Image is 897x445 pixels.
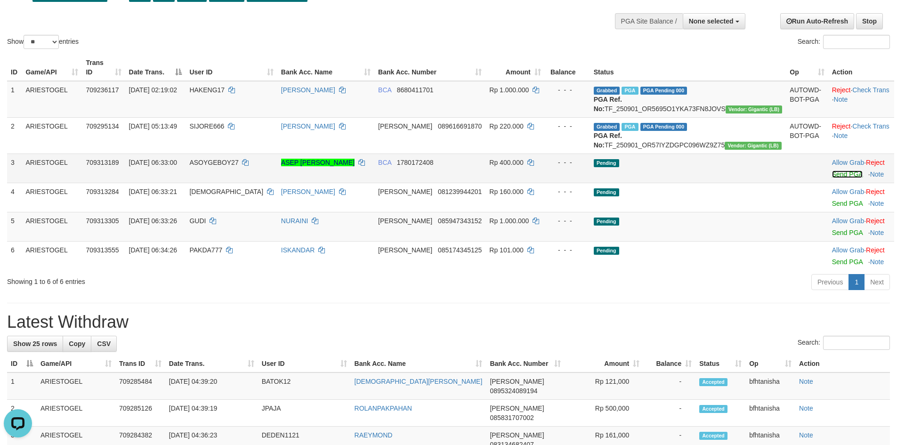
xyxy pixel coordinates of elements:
span: [DEMOGRAPHIC_DATA] [189,188,263,195]
span: [PERSON_NAME] [378,217,432,225]
a: ROLANPAKPAHAN [355,405,412,412]
a: NURAINI [281,217,308,225]
div: - - - [549,187,586,196]
span: PGA Pending [640,123,687,131]
span: Grabbed [594,87,620,95]
td: BATOK12 [258,372,351,400]
td: ARIESTOGEL [37,372,115,400]
td: · [828,212,894,241]
td: ARIESTOGEL [37,400,115,427]
b: PGA Ref. No: [594,96,622,113]
input: Search: [823,336,890,350]
b: PGA Ref. No: [594,132,622,149]
span: CSV [97,340,111,348]
a: Allow Grab [832,246,864,254]
th: Trans ID: activate to sort column ascending [82,54,125,81]
th: ID: activate to sort column descending [7,355,37,372]
a: Send PGA [832,170,863,178]
th: Bank Acc. Number: activate to sort column ascending [486,355,565,372]
span: [PERSON_NAME] [378,122,432,130]
td: 2 [7,117,22,154]
span: [DATE] 06:33:26 [129,217,177,225]
span: [PERSON_NAME] [378,188,432,195]
td: ARIESTOGEL [22,212,82,241]
span: Copy 085947343152 to clipboard [438,217,482,225]
td: AUTOWD-BOT-PGA [786,81,828,118]
td: Rp 121,000 [565,372,643,400]
span: 709313284 [86,188,119,195]
a: Reject [866,159,885,166]
a: Send PGA [832,258,863,266]
span: · [832,159,866,166]
span: Copy 0895324089194 to clipboard [490,387,537,395]
th: Status: activate to sort column ascending [695,355,745,372]
a: [DEMOGRAPHIC_DATA][PERSON_NAME] [355,378,483,385]
th: Date Trans.: activate to sort column descending [125,54,186,81]
a: Send PGA [832,229,863,236]
td: · · [828,117,894,154]
span: Marked by bfhtanisha [622,87,638,95]
th: ID [7,54,22,81]
span: Rp 400.000 [489,159,523,166]
a: Note [870,200,884,207]
td: - [643,372,695,400]
a: Next [864,274,890,290]
td: 4 [7,183,22,212]
a: Show 25 rows [7,336,63,352]
td: 1 [7,372,37,400]
select: Showentries [24,35,59,49]
a: Note [834,96,848,103]
td: 1 [7,81,22,118]
span: Rp 220.000 [489,122,523,130]
a: Note [870,229,884,236]
div: Showing 1 to 6 of 6 entries [7,273,367,286]
a: Note [799,378,813,385]
a: ISKANDAR [281,246,315,254]
span: Rp 1.000.000 [489,217,529,225]
span: Accepted [699,432,727,440]
a: Note [834,132,848,139]
span: [DATE] 06:33:00 [129,159,177,166]
div: - - - [549,216,586,226]
span: Vendor URL: https://dashboard.q2checkout.com/secure [725,142,782,150]
span: BCA [378,86,391,94]
th: Game/API: activate to sort column ascending [37,355,115,372]
span: BCA [378,159,391,166]
th: Bank Acc. Name: activate to sort column ascending [277,54,374,81]
span: [DATE] 02:19:02 [129,86,177,94]
span: Pending [594,159,619,167]
span: [DATE] 06:34:26 [129,246,177,254]
label: Search: [798,336,890,350]
span: Rp 101.000 [489,246,523,254]
th: Amount: activate to sort column ascending [565,355,643,372]
a: Stop [856,13,883,29]
span: Accepted [699,378,727,386]
div: PGA Site Balance / [615,13,683,29]
span: Rp 1.000.000 [489,86,529,94]
span: 709313305 [86,217,119,225]
span: ASOYGEBOY27 [189,159,238,166]
label: Search: [798,35,890,49]
td: ARIESTOGEL [22,81,82,118]
span: [PERSON_NAME] [490,405,544,412]
a: Previous [811,274,849,290]
td: TF_250901_OR5695O1YKA73FN8JOVS [590,81,786,118]
a: Run Auto-Refresh [780,13,854,29]
th: User ID: activate to sort column ascending [186,54,277,81]
span: [DATE] 06:33:21 [129,188,177,195]
a: Check Trans [852,86,889,94]
a: Reject [832,86,851,94]
span: [DATE] 05:13:49 [129,122,177,130]
div: - - - [549,245,586,255]
td: · [828,183,894,212]
td: TF_250901_OR57IYZDGPC096WZ9Z75 [590,117,786,154]
span: Marked by bfhtanisha [622,123,638,131]
a: [PERSON_NAME] [281,122,335,130]
span: Copy 085174345125 to clipboard [438,246,482,254]
a: RAEYMOND [355,431,393,439]
a: Send PGA [832,200,863,207]
span: [PERSON_NAME] [490,378,544,385]
span: Rp 160.000 [489,188,523,195]
span: Accepted [699,405,727,413]
a: CSV [91,336,117,352]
